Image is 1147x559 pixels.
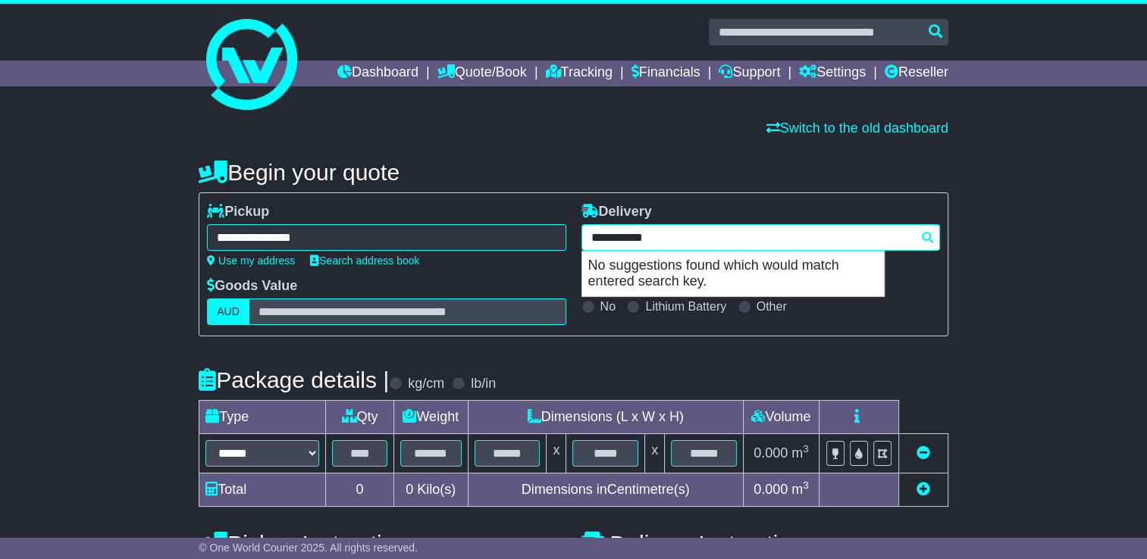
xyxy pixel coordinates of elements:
[471,376,496,392] label: lb/in
[393,401,468,434] td: Weight
[437,61,527,86] a: Quote/Book
[310,255,419,267] a: Search address book
[207,278,297,295] label: Goods Value
[199,401,326,434] td: Type
[917,445,930,461] a: Remove this item
[754,482,788,497] span: 0.000
[581,204,652,220] label: Delivery
[645,434,665,473] td: x
[917,482,930,497] a: Add new item
[582,251,884,296] p: No suggestions found which would match entered search key.
[581,224,940,251] typeahead: Please provide city
[631,61,700,86] a: Financials
[207,298,249,325] label: AUD
[326,401,394,434] td: Qty
[468,473,743,507] td: Dimensions in Centimetre(s)
[803,479,809,491] sup: 3
[766,120,948,136] a: Switch to the old dashboard
[199,542,418,554] span: © One World Courier 2025. All rights reserved.
[885,61,948,86] a: Reseller
[207,255,295,267] a: Use my address
[754,445,788,461] span: 0.000
[199,367,389,392] h4: Package details |
[799,61,866,86] a: Settings
[199,160,948,185] h4: Begin your quote
[600,299,616,314] label: No
[645,299,726,314] label: Lithium Battery
[199,473,326,507] td: Total
[757,299,787,314] label: Other
[545,61,612,86] a: Tracking
[468,401,743,434] td: Dimensions (L x W x H)
[581,531,948,556] h4: Delivery Instructions
[743,401,819,434] td: Volume
[207,204,269,220] label: Pickup
[393,473,468,507] td: Kilo(s)
[337,61,418,86] a: Dashboard
[199,531,566,556] h4: Pickup Instructions
[406,482,413,497] span: 0
[803,443,809,454] sup: 3
[408,376,444,392] label: kg/cm
[547,434,566,473] td: x
[326,473,394,507] td: 0
[719,61,780,86] a: Support
[791,445,809,461] span: m
[791,482,809,497] span: m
